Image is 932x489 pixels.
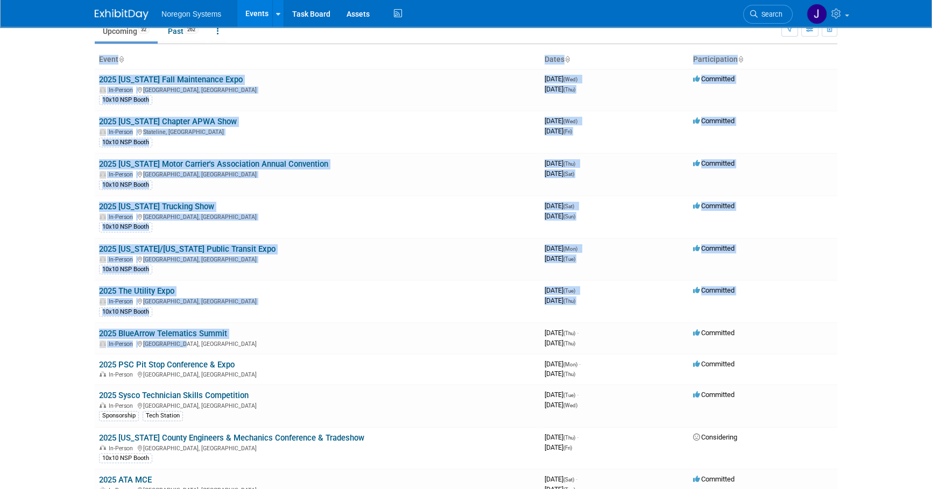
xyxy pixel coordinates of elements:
[564,55,570,63] a: Sort by Start Date
[545,75,581,83] span: [DATE]
[99,296,536,305] div: [GEOGRAPHIC_DATA], [GEOGRAPHIC_DATA]
[576,202,577,210] span: -
[693,117,735,125] span: Committed
[99,339,536,348] div: [GEOGRAPHIC_DATA], [GEOGRAPHIC_DATA]
[545,85,575,93] span: [DATE]
[95,21,158,41] a: Upcoming32
[100,256,106,261] img: In-Person Event
[758,10,782,18] span: Search
[99,244,276,254] a: 2025 [US_STATE]/[US_STATE] Public Transit Expo
[118,55,124,63] a: Sort by Event Name
[545,391,578,399] span: [DATE]
[577,433,578,441] span: -
[95,51,540,69] th: Event
[161,10,221,18] span: Noregon Systems
[545,433,578,441] span: [DATE]
[577,329,578,337] span: -
[99,443,536,452] div: [GEOGRAPHIC_DATA], [GEOGRAPHIC_DATA]
[99,433,364,443] a: 2025 [US_STATE] County Engineers & Mechanics Conference & Tradeshow
[545,169,574,178] span: [DATE]
[99,453,152,463] div: 10x10 NSP Booth
[99,180,152,190] div: 10x10 NSP Booth
[545,202,577,210] span: [DATE]
[99,85,536,94] div: [GEOGRAPHIC_DATA], [GEOGRAPHIC_DATA]
[109,256,136,263] span: In-Person
[579,117,581,125] span: -
[545,127,572,135] span: [DATE]
[99,212,536,221] div: [GEOGRAPHIC_DATA], [GEOGRAPHIC_DATA]
[99,202,214,211] a: 2025 [US_STATE] Trucking Show
[563,392,575,398] span: (Tue)
[693,329,735,337] span: Committed
[99,286,174,296] a: 2025 The Utility Expo
[109,171,136,178] span: In-Person
[545,286,578,294] span: [DATE]
[99,75,243,84] a: 2025 [US_STATE] Fall Maintenance Expo
[143,411,183,421] div: Tech Station
[693,360,735,368] span: Committed
[109,298,136,305] span: In-Person
[563,330,575,336] span: (Thu)
[563,87,575,93] span: (Thu)
[693,244,735,252] span: Committed
[545,296,575,304] span: [DATE]
[563,298,575,304] span: (Thu)
[693,75,735,83] span: Committed
[100,214,106,219] img: In-Person Event
[563,371,575,377] span: (Thu)
[579,360,581,368] span: -
[109,445,136,452] span: In-Person
[693,202,735,210] span: Committed
[577,391,578,399] span: -
[109,402,136,409] span: In-Person
[99,222,152,232] div: 10x10 NSP Booth
[563,477,574,483] span: (Sat)
[807,4,827,24] img: Johana Gil
[99,117,237,126] a: 2025 [US_STATE] Chapter APWA Show
[563,256,575,262] span: (Tue)
[95,9,149,20] img: ExhibitDay
[577,159,578,167] span: -
[109,341,136,348] span: In-Person
[100,445,106,450] img: In-Person Event
[545,401,577,409] span: [DATE]
[545,443,572,451] span: [DATE]
[563,76,577,82] span: (Wed)
[563,362,577,367] span: (Mon)
[99,475,152,485] a: 2025 ATA MCE
[109,371,136,378] span: In-Person
[545,339,575,347] span: [DATE]
[545,244,581,252] span: [DATE]
[160,21,207,41] a: Past262
[579,244,581,252] span: -
[100,402,106,408] img: In-Person Event
[99,391,249,400] a: 2025 Sysco Technician Skills Competition
[545,117,581,125] span: [DATE]
[743,5,793,24] a: Search
[563,341,575,346] span: (Thu)
[100,87,106,92] img: In-Person Event
[693,433,737,441] span: Considering
[693,391,735,399] span: Committed
[563,435,575,441] span: (Thu)
[579,75,581,83] span: -
[99,127,536,136] div: Stateline, [GEOGRAPHIC_DATA]
[545,360,581,368] span: [DATE]
[563,161,575,167] span: (Thu)
[563,246,577,252] span: (Mon)
[563,118,577,124] span: (Wed)
[138,26,150,34] span: 32
[99,254,536,263] div: [GEOGRAPHIC_DATA], [GEOGRAPHIC_DATA]
[545,370,575,378] span: [DATE]
[99,370,536,378] div: [GEOGRAPHIC_DATA], [GEOGRAPHIC_DATA]
[563,203,574,209] span: (Sat)
[545,159,578,167] span: [DATE]
[563,402,577,408] span: (Wed)
[100,371,106,377] img: In-Person Event
[109,214,136,221] span: In-Person
[577,286,578,294] span: -
[545,212,575,220] span: [DATE]
[545,475,577,483] span: [DATE]
[545,329,578,337] span: [DATE]
[693,286,735,294] span: Committed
